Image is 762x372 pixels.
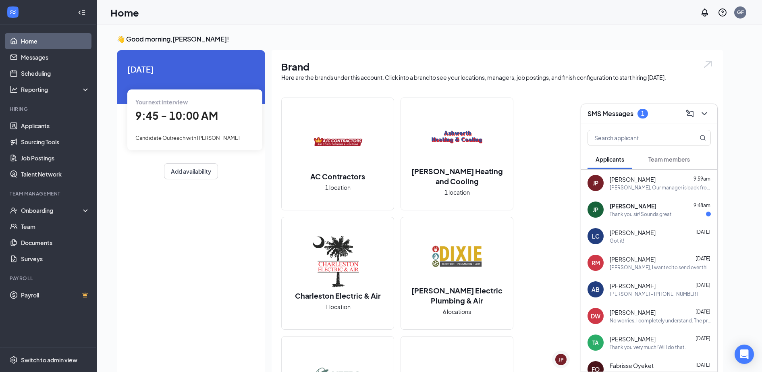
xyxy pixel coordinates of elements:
div: TA [592,339,599,347]
button: ComposeMessage [683,107,696,120]
div: JP [593,206,598,214]
a: PayrollCrown [21,287,90,303]
span: [DATE] [696,335,710,341]
svg: Analysis [10,85,18,94]
svg: MagnifyingGlass [700,135,706,141]
span: Team members [648,156,690,163]
div: Open Intercom Messenger [735,345,754,364]
span: 9:59am [693,176,710,182]
span: [DATE] [696,309,710,315]
span: Fabrisse Oyeket [610,362,654,370]
a: Scheduling [21,65,90,81]
span: 9:45 - 10:00 AM [135,109,218,122]
svg: QuestionInfo [718,8,727,17]
div: Reporting [21,85,90,94]
div: Onboarding [21,206,83,214]
span: [PERSON_NAME] [610,255,656,263]
div: Switch to admin view [21,356,77,364]
h1: Brand [281,60,713,73]
img: Ashworth Heating and Cooling [431,111,483,163]
img: Charleston Electric & Air [312,236,363,287]
a: Surveys [21,251,90,267]
span: [DATE] [696,256,710,262]
button: Add availability [164,163,218,179]
h2: [PERSON_NAME] Heating and Cooling [401,166,513,186]
div: Got it! [610,237,624,244]
span: [DATE] [696,229,710,235]
div: JP [593,179,598,187]
div: AB [592,285,600,293]
div: Thank you very much! Will do that. [610,344,686,351]
h2: Charleston Electric & Air [287,291,389,301]
svg: ComposeMessage [685,109,695,118]
h1: Home [110,6,139,19]
a: Team [21,218,90,235]
span: [DATE] [127,63,255,75]
span: [PERSON_NAME] [610,175,656,183]
span: [PERSON_NAME] [610,229,656,237]
span: [DATE] [696,282,710,288]
a: Sourcing Tools [21,134,90,150]
h3: 👋 Good morning, [PERSON_NAME] ! [117,35,723,44]
input: Search applicant [588,130,683,145]
a: Messages [21,49,90,65]
div: [PERSON_NAME], Our manager is back from vacation and wanted to see if you'd be available to meet ... [610,184,711,191]
div: RM [592,259,600,267]
svg: ChevronDown [700,109,709,118]
div: [PERSON_NAME], I wanted to send over this invite so you would have all of the information you wil... [610,264,711,271]
span: [PERSON_NAME] [610,335,656,343]
span: [PERSON_NAME] [610,282,656,290]
a: Home [21,33,90,49]
a: Applicants [21,118,90,134]
div: DW [591,312,600,320]
div: [PERSON_NAME] - [PHONE_NUMBER] [610,291,698,297]
span: 1 location [325,302,351,311]
span: 1 location [444,188,470,197]
img: Dixie Electric Plumbing & Air [431,231,483,282]
div: Hiring [10,106,88,112]
span: 6 locations [443,307,471,316]
span: 9:48am [693,202,710,208]
div: GF [737,9,744,16]
button: ChevronDown [698,107,711,120]
svg: UserCheck [10,206,18,214]
div: Thank you sir! Sounds great [610,211,672,218]
div: LC [592,232,600,240]
svg: Settings [10,356,18,364]
div: Team Management [10,190,88,197]
div: JP [559,356,564,363]
div: Here are the brands under this account. Click into a brand to see your locations, managers, job p... [281,73,713,81]
span: 1 location [325,183,351,192]
img: AC Contractors [312,116,363,168]
span: [PERSON_NAME] [610,202,656,210]
h2: [PERSON_NAME] Electric Plumbing & Air [401,285,513,305]
a: Documents [21,235,90,251]
img: open.6027fd2a22e1237b5b06.svg [703,60,713,69]
div: 1 [641,110,644,117]
span: Your next interview [135,98,188,106]
div: No worries, I completely understand. The previous interview information is still accurate the onl... [610,317,711,324]
a: Job Postings [21,150,90,166]
h3: SMS Messages [588,109,633,118]
span: [PERSON_NAME] [610,308,656,316]
svg: Collapse [78,8,86,17]
a: Talent Network [21,166,90,182]
span: [DATE] [696,362,710,368]
div: Payroll [10,275,88,282]
span: Candidate Outreach with [PERSON_NAME] [135,135,240,141]
svg: Notifications [700,8,710,17]
h2: AC Contractors [302,171,373,181]
svg: WorkstreamLogo [9,8,17,16]
span: Applicants [596,156,624,163]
